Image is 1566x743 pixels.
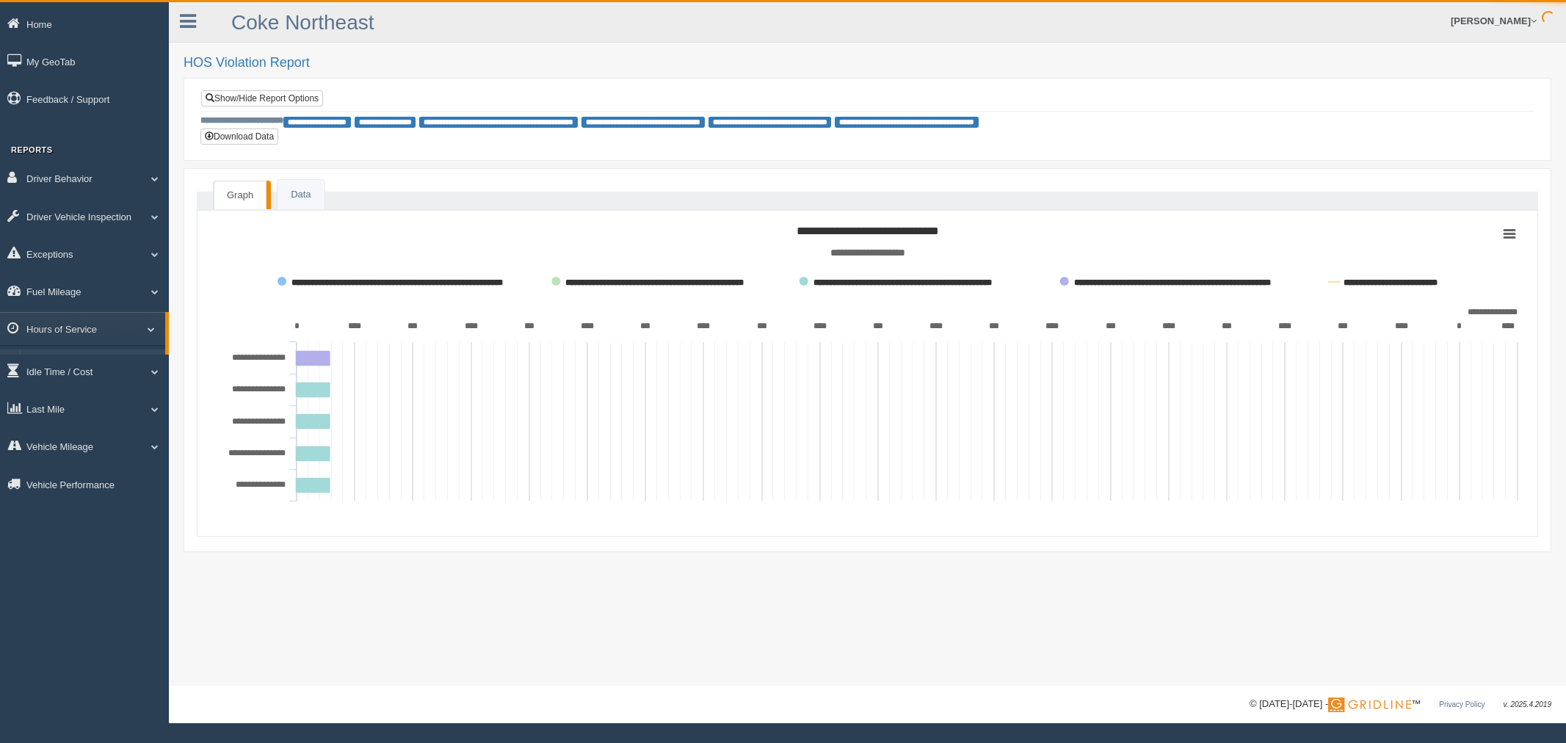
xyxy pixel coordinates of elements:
[1250,697,1551,712] div: © [DATE]-[DATE] - ™
[26,349,165,376] a: HOS Violations
[201,90,323,106] a: Show/Hide Report Options
[1504,700,1551,708] span: v. 2025.4.2019
[278,180,324,210] a: Data
[1439,700,1485,708] a: Privacy Policy
[231,11,374,34] a: Coke Northeast
[184,56,1551,70] h2: HOS Violation Report
[200,128,278,145] button: Download Data
[214,181,267,210] a: Graph
[1328,697,1411,712] img: Gridline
